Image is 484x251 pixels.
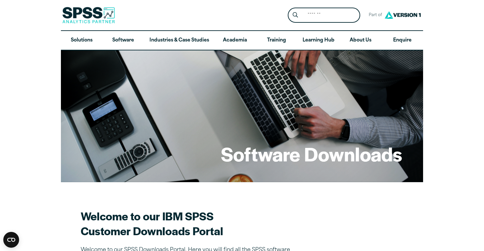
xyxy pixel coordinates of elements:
a: About Us [340,31,381,50]
a: Learning Hub [297,31,340,50]
img: Version1 Logo [383,9,422,21]
h1: Software Downloads [221,141,402,167]
a: Academia [214,31,256,50]
img: SPSS Analytics Partner [62,7,115,23]
button: Open CMP widget [3,232,19,248]
svg: Search magnifying glass icon [293,12,298,18]
a: Solutions [61,31,102,50]
button: Search magnifying glass icon [289,9,302,21]
a: Training [256,31,297,50]
a: Enquire [382,31,423,50]
nav: Desktop version of site main menu [61,31,423,50]
a: Industries & Case Studies [144,31,214,50]
form: Site Header Search Form [288,8,360,23]
a: Software [102,31,144,50]
span: Part of [365,11,383,20]
h2: Welcome to our IBM SPSS Customer Downloads Portal [81,209,311,238]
